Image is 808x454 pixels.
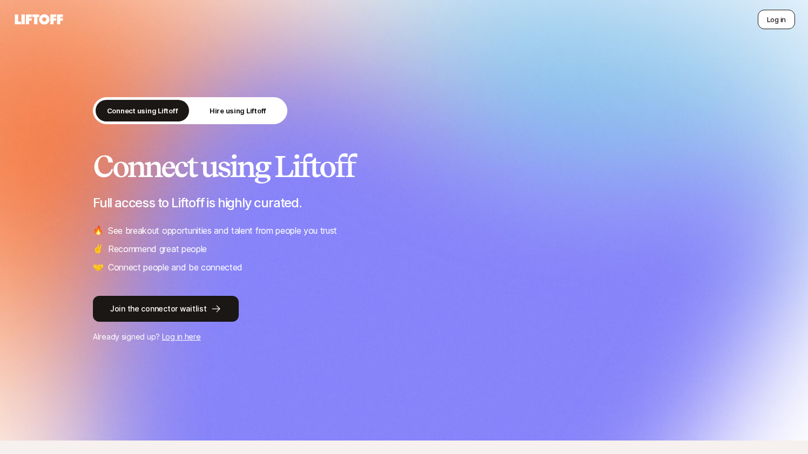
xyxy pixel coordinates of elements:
[162,332,201,341] a: Log in here
[108,223,337,238] p: See breakout opportunities and talent from people you trust
[93,296,239,322] button: Join the connector waitlist
[93,330,715,343] p: Already signed up?
[93,260,104,274] span: 🤝
[210,105,266,116] p: Hire using Liftoff
[93,296,715,322] a: Join the connector waitlist
[108,260,243,274] p: Connect people and be connected
[93,242,104,256] span: ✌️
[107,105,178,116] p: Connect using Liftoff
[93,150,715,182] h2: Connect using Liftoff
[93,223,104,238] span: 🔥
[108,242,207,256] p: Recommend great people
[93,195,715,211] p: Full access to Liftoff is highly curated.
[758,10,795,29] button: Log in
